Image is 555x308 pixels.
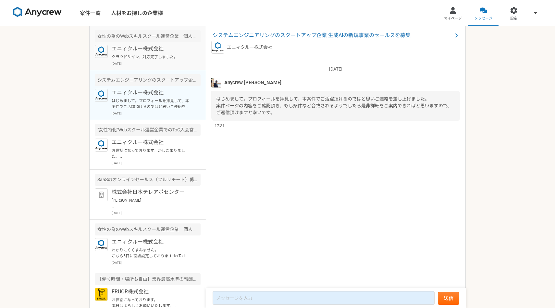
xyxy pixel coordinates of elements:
p: [DATE] [112,161,201,166]
span: はじめまして。プロフィールを拝見して、本案件でご活躍頂けるのではと思いご連絡を差し上げました。 案件ページの内容をご確認頂き、もし条件など合致されるようでしたら是非詳細をご案内できればと思います... [216,96,452,115]
img: logo_text_blue_01.png [95,89,108,102]
p: エニィクルー株式会社 [112,238,192,246]
p: [DATE] [112,111,201,116]
button: 送信 [438,292,459,305]
span: メッセージ [475,16,492,21]
p: [PERSON_NAME] お世話になっております。 再度ご予約をいただきありがとうございます。 [DATE] 15:30 - 16:00にてご予約を確認いたしました。 メールアドレスへGoog... [112,197,192,209]
p: はじめまして。プロフィールを拝見して、本案件でご活躍頂けるのではと思いご連絡を差し上げました。 案件ページの内容をご確認頂き、もし条件など合致されるようでしたら是非詳細をご案内できればと思います... [112,98,192,110]
span: 17:31 [215,123,225,129]
img: logo_text_blue_01.png [95,139,108,152]
p: [DATE] [112,210,201,215]
p: エニィクルー株式会社 [227,44,272,51]
div: 女性の為のWebスキルスクール運営企業 個人営業 [95,30,201,42]
p: [DATE] [211,66,460,73]
p: FRUOR株式会社 [112,288,192,296]
img: tomoya_yamashita.jpeg [211,78,221,87]
p: [DATE] [112,61,201,66]
img: FRUOR%E3%83%AD%E3%82%B3%E3%82%99.png [95,288,108,301]
div: SaaSのオンラインセールス（フルリモート）募集 [95,174,201,186]
p: お世話になっております。かしこまりました。 気になる案件等ございましたらお気軽にご連絡ください。 引き続きよろしくお願い致します。 [112,148,192,159]
div: 女性の為のWebスキルスクール運営企業 個人営業（フルリモート） [95,223,201,235]
p: エニィクルー株式会社 [112,139,192,146]
div: "女性特化"Webスクール運営企業でのToC入会営業（フルリモート可） [95,124,201,136]
p: 株式会社日本テレアポセンター [112,188,192,196]
img: 8DqYSo04kwAAAAASUVORK5CYII= [13,7,62,17]
p: エニィクルー株式会社 [112,89,192,97]
p: わかりにくくすみません。 こちら5日に面談設定しておりますHerTech様となります。 ご確認よろしくお願いいたします。 [112,247,192,259]
span: マイページ [444,16,462,21]
div: 【働く時間・場所も自由】業界最高水準の報酬率を誇るキャリアアドバイザーを募集！ [95,273,201,285]
img: default_org_logo-42cde973f59100197ec2c8e796e4974ac8490bb5b08a0eb061ff975e4574aa76.png [95,188,108,201]
img: logo_text_blue_01.png [95,238,108,251]
p: エニィクルー株式会社 [112,45,192,53]
span: 設定 [510,16,517,21]
span: Anycrew [PERSON_NAME] [224,79,281,86]
span: システムエンジニアリングのスタートアップ企業 生成AIの新規事業のセールスを募集 [213,32,452,39]
div: システムエンジニアリングのスタートアップ企業 生成AIの新規事業のセールスを募集 [95,74,201,86]
img: logo_text_blue_01.png [211,41,224,54]
p: クラウドサイン、対応完了しました。 [112,54,192,60]
p: [DATE] [112,260,201,265]
img: logo_text_blue_01.png [95,45,108,58]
